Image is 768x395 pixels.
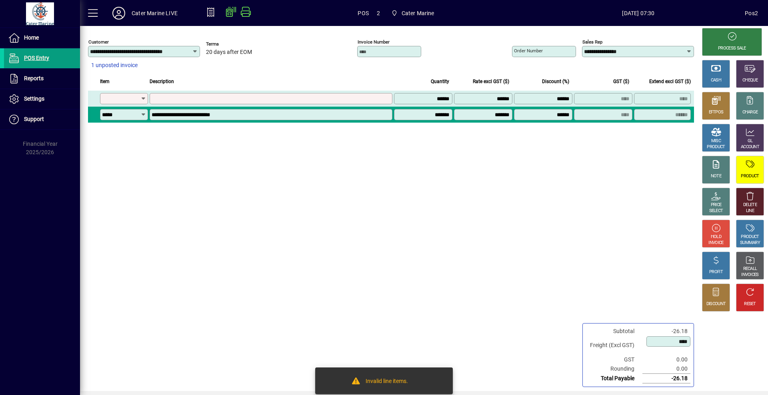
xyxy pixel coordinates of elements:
[711,234,721,240] div: HOLD
[366,377,408,387] div: Invalid line items.
[24,95,44,102] span: Settings
[741,234,759,240] div: PRODUCT
[586,336,642,355] td: Freight (Excl GST)
[514,48,543,54] mat-label: Order number
[740,240,760,246] div: SUMMARY
[106,6,132,20] button: Profile
[24,75,44,81] span: Reports
[4,28,80,48] a: Home
[388,6,438,20] span: Cater Marine
[642,327,690,336] td: -26.18
[711,173,721,179] div: NOTE
[582,39,602,45] mat-label: Sales rep
[709,208,723,214] div: SELECT
[741,144,759,150] div: ACCOUNT
[88,39,109,45] mat-label: Customer
[586,374,642,383] td: Total Payable
[586,327,642,336] td: Subtotal
[711,138,721,144] div: MISC
[743,202,757,208] div: DELETE
[711,77,721,83] div: CASH
[586,364,642,374] td: Rounding
[24,116,44,122] span: Support
[741,173,759,179] div: PRODUCT
[708,240,723,246] div: INVOICE
[100,77,110,86] span: Item
[4,109,80,129] a: Support
[24,55,49,61] span: POS Entry
[745,7,758,20] div: Pos2
[707,144,725,150] div: PRODUCT
[586,355,642,364] td: GST
[358,7,369,20] span: POS
[642,364,690,374] td: 0.00
[358,39,390,45] mat-label: Invoice number
[542,77,569,86] span: Discount (%)
[649,77,691,86] span: Extend excl GST ($)
[24,34,39,41] span: Home
[709,109,724,115] div: EFTPOS
[742,77,758,83] div: CHEQUE
[532,7,745,20] span: [DATE] 07:30
[744,301,756,307] div: RESET
[473,77,509,86] span: Rate excl GST ($)
[206,49,252,56] span: 20 days after EOM
[642,374,690,383] td: -26.18
[742,109,758,115] div: CHARGE
[743,266,757,272] div: RECALL
[150,77,174,86] span: Description
[709,269,723,275] div: PROFIT
[206,42,254,47] span: Terms
[377,7,380,20] span: 2
[4,69,80,89] a: Reports
[706,301,726,307] div: DISCOUNT
[711,202,722,208] div: PRICE
[431,77,449,86] span: Quantity
[741,272,758,278] div: INVOICES
[402,7,434,20] span: Cater Marine
[4,89,80,109] a: Settings
[642,355,690,364] td: 0.00
[88,58,141,73] button: 1 unposted invoice
[132,7,178,20] div: Cater Marine LIVE
[613,77,629,86] span: GST ($)
[748,138,753,144] div: GL
[718,46,746,52] div: PROCESS SALE
[91,61,138,69] span: 1 unposted invoice
[746,208,754,214] div: LINE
